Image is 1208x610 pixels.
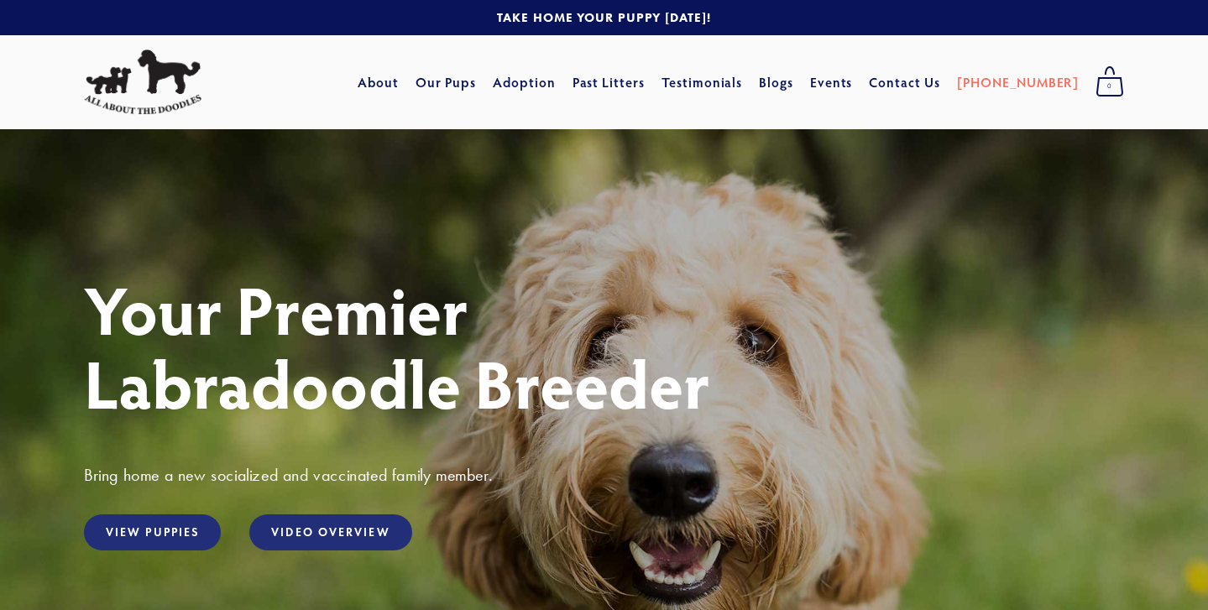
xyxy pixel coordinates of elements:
span: 0 [1096,76,1124,97]
h3: Bring home a new socialized and vaccinated family member. [84,464,1124,486]
a: Testimonials [662,67,743,97]
a: Contact Us [869,67,940,97]
h1: Your Premier Labradoodle Breeder [84,272,1124,420]
a: Video Overview [249,514,411,550]
a: Blogs [759,67,793,97]
a: View Puppies [84,514,221,550]
a: Events [810,67,853,97]
a: Our Pups [416,67,477,97]
a: [PHONE_NUMBER] [957,67,1079,97]
a: Adoption [493,67,556,97]
a: About [358,67,399,97]
a: 0 items in cart [1087,61,1132,103]
img: All About The Doodles [84,50,201,115]
a: Past Litters [573,73,646,91]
